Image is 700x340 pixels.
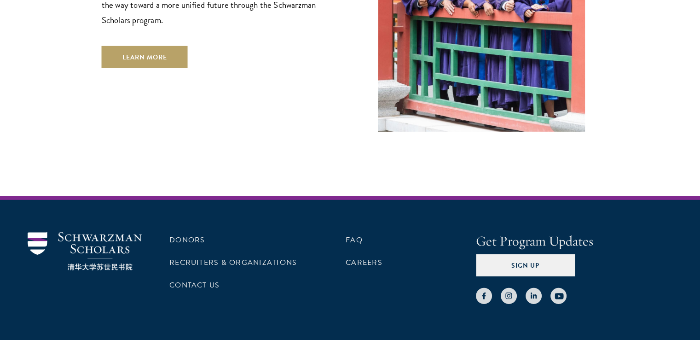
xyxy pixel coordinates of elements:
a: Careers [346,257,382,268]
a: Donors [169,234,205,246]
h4: Get Program Updates [476,232,672,251]
a: Contact Us [169,280,220,291]
a: Recruiters & Organizations [169,257,297,268]
button: Sign Up [476,254,575,276]
a: Learn More [102,46,188,68]
a: FAQ [346,234,363,246]
img: Schwarzman Scholars [28,232,142,270]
